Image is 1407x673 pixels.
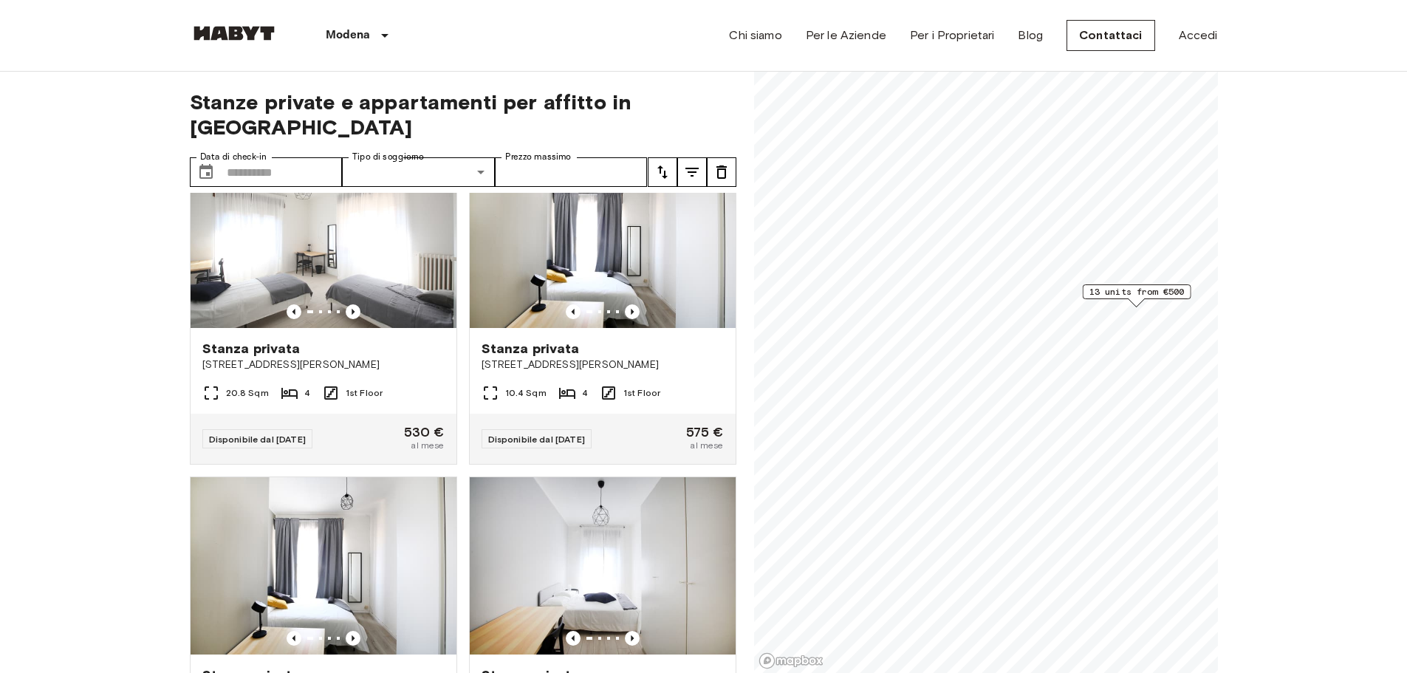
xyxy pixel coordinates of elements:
a: Marketing picture of unit IT-22-001-013-04HPrevious imagePrevious imageStanza privata[STREET_ADDR... [469,150,736,465]
button: Previous image [287,631,301,646]
a: Mapbox logo [759,652,824,669]
p: Modena [326,27,371,44]
span: 575 € [686,426,724,439]
button: Previous image [625,631,640,646]
label: Data di check-in [200,151,267,163]
span: Stanze private e appartamenti per affitto in [GEOGRAPHIC_DATA] [190,89,736,140]
a: Chi siamo [729,27,781,44]
span: 13 units from €500 [1089,285,1184,298]
label: Prezzo massimo [505,151,571,163]
div: Map marker [1082,284,1191,307]
span: 1st Floor [623,386,660,400]
span: Stanza privata [482,340,580,358]
img: Habyt [190,26,278,41]
img: Marketing picture of unit IT-22-001-019-04H [191,477,456,655]
button: tune [677,157,707,187]
img: Marketing picture of unit IT-22-001-013-04H [470,151,736,328]
a: Accedi [1179,27,1218,44]
span: 10.4 Sqm [505,386,547,400]
span: 1st Floor [346,386,383,400]
span: Disponibile dal [DATE] [209,434,306,445]
button: Previous image [566,631,581,646]
button: Previous image [346,631,360,646]
button: tune [707,157,736,187]
span: [STREET_ADDRESS][PERSON_NAME] [202,358,445,372]
img: Marketing picture of unit IT-22-001-004-01H [470,477,736,655]
span: 20.8 Sqm [226,386,269,400]
button: Previous image [625,304,640,319]
img: Marketing picture of unit IT-22-001-002-03H [191,151,456,328]
label: Tipo di soggiorno [352,151,424,163]
span: 4 [582,386,588,400]
a: Per le Aziende [806,27,886,44]
span: al mese [411,439,444,452]
button: tune [648,157,677,187]
span: 4 [304,386,310,400]
a: Marketing picture of unit IT-22-001-002-03HPrevious imagePrevious imageStanza privata[STREET_ADDR... [190,150,457,465]
button: Previous image [287,304,301,319]
a: Per i Proprietari [910,27,995,44]
span: Disponibile dal [DATE] [488,434,585,445]
span: 530 € [404,426,445,439]
a: Blog [1018,27,1043,44]
button: Previous image [566,304,581,319]
span: Stanza privata [202,340,301,358]
button: Previous image [346,304,360,319]
button: Choose date [191,157,221,187]
a: Contattaci [1067,20,1155,51]
span: [STREET_ADDRESS][PERSON_NAME] [482,358,724,372]
span: al mese [690,439,723,452]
